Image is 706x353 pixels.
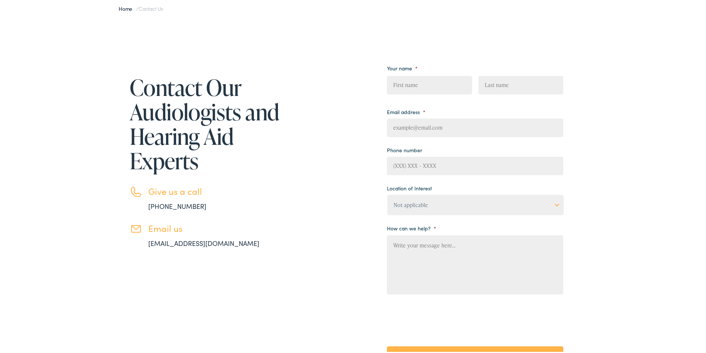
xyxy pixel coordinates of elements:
[148,237,259,246] a: [EMAIL_ADDRESS][DOMAIN_NAME]
[148,222,282,232] h3: Email us
[130,74,282,171] h1: Contact Our Audiologists and Hearing Aid Experts
[387,145,422,152] label: Phone number
[387,117,563,136] input: example@email.com
[478,74,563,93] input: Last name
[139,3,163,11] span: Contact Us
[119,3,136,11] a: Home
[119,3,163,11] span: /
[387,63,418,70] label: Your name
[387,303,500,332] iframe: reCAPTCHA
[387,107,425,114] label: Email address
[387,183,432,190] label: Location of Interest
[387,155,563,174] input: (XXX) XXX - XXXX
[148,184,282,195] h3: Give us a call
[387,223,436,230] label: How can we help?
[148,200,206,209] a: [PHONE_NUMBER]
[387,74,472,93] input: First name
